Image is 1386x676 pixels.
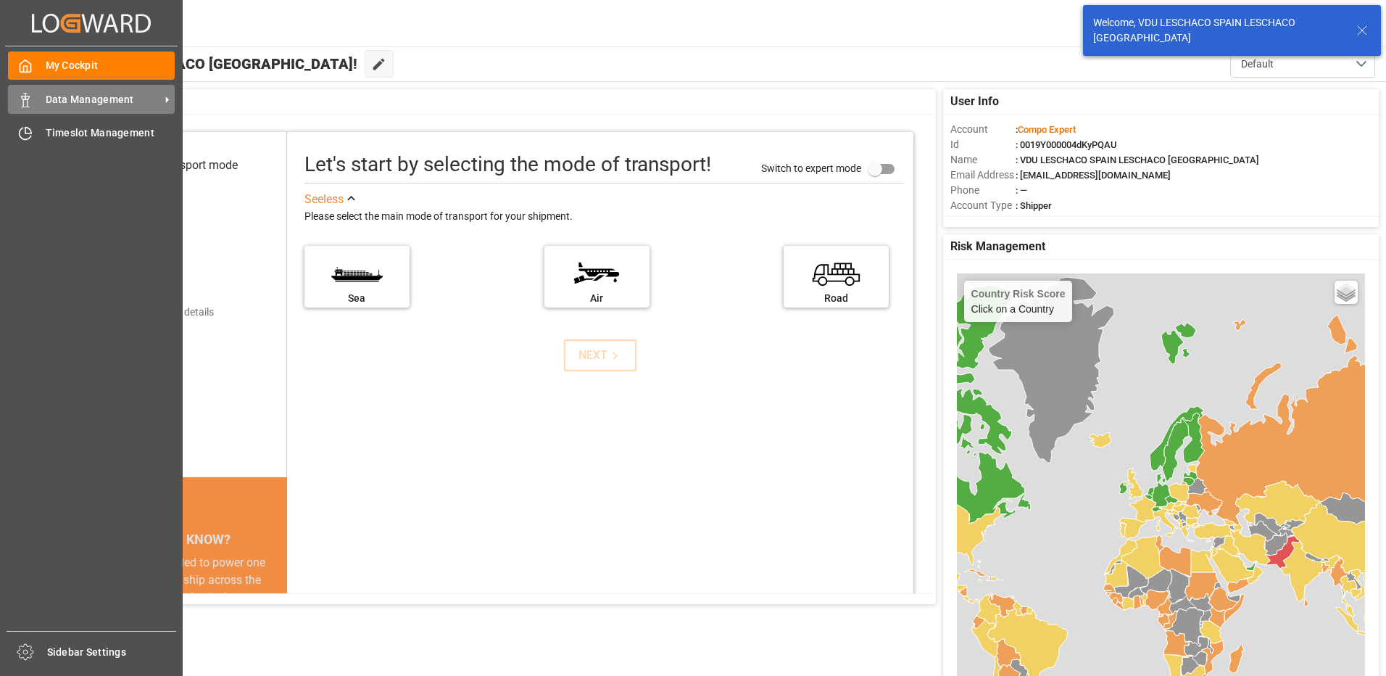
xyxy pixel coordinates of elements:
span: Email Address [950,168,1016,183]
span: : VDU LESCHACO SPAIN LESCHACO [GEOGRAPHIC_DATA] [1016,154,1259,165]
span: Account [950,122,1016,137]
span: Risk Management [950,238,1045,255]
span: Id [950,137,1016,152]
button: NEXT [564,339,636,371]
span: : [EMAIL_ADDRESS][DOMAIN_NAME] [1016,170,1171,181]
span: Account Type [950,198,1016,213]
button: next slide / item [267,554,287,676]
div: Please select the main mode of transport for your shipment. [304,208,903,226]
span: Default [1241,57,1274,72]
span: : — [1016,185,1027,196]
div: Add shipping details [123,305,214,320]
span: My Cockpit [46,58,175,73]
div: See less [304,191,344,208]
a: Timeslot Management [8,119,175,147]
span: : 0019Y000004dKyPQAU [1016,139,1117,150]
span: Timeslot Management [46,125,175,141]
a: Layers [1335,281,1358,304]
a: My Cockpit [8,51,175,80]
span: Sidebar Settings [47,645,177,660]
span: Compo Expert [1018,124,1076,135]
span: : Shipper [1016,200,1052,211]
div: Welcome, VDU LESCHACO SPAIN LESCHACO [GEOGRAPHIC_DATA] [1093,15,1343,46]
span: Phone [950,183,1016,198]
div: Click on a Country [971,288,1066,315]
span: Hello VDU LESCHACO [GEOGRAPHIC_DATA]! [60,50,357,78]
div: Air [552,291,642,306]
span: Switch to expert mode [761,162,861,173]
div: NEXT [578,347,623,364]
span: : [1016,124,1076,135]
button: open menu [1230,50,1375,78]
div: Let's start by selecting the mode of transport! [304,149,711,180]
h4: Country Risk Score [971,288,1066,300]
span: User Info [950,93,999,110]
div: Sea [312,291,402,306]
span: Data Management [46,92,160,107]
span: Name [950,152,1016,168]
div: Road [791,291,881,306]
